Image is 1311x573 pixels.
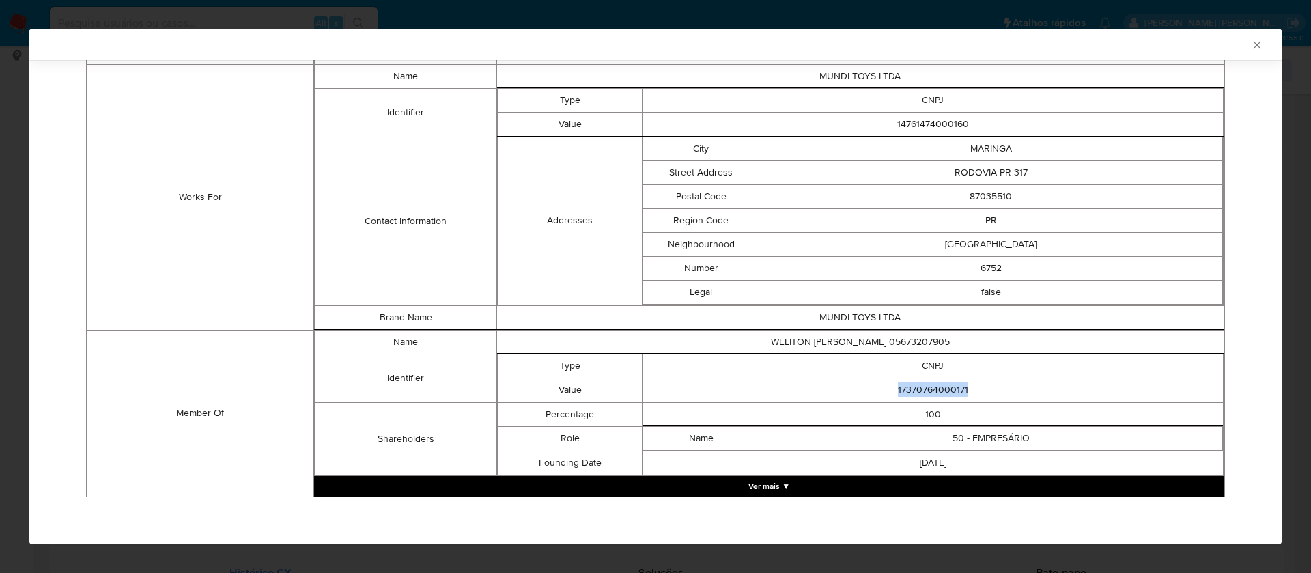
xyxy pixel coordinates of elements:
button: Expand array [314,476,1224,497]
td: 87035510 [759,184,1223,208]
td: [DATE] [643,451,1224,475]
td: Neighbourhood [643,232,759,256]
td: Value [497,378,643,402]
td: [GEOGRAPHIC_DATA] [759,232,1223,256]
td: CNPJ [643,354,1224,378]
td: 50 - EMPRESÁRIO [759,426,1223,450]
td: City [643,137,759,160]
td: Type [497,88,643,112]
td: WELITON [PERSON_NAME] 05673207905 [496,330,1224,354]
td: Type [497,354,643,378]
td: MARINGA [759,137,1223,160]
td: Brand Name [315,305,496,329]
td: Value [497,112,643,136]
td: PR [759,208,1223,232]
td: Founding Date [497,451,643,475]
td: Name [315,330,496,354]
td: Region Code [643,208,759,232]
td: Role [497,426,643,451]
div: closure-recommendation-modal [29,29,1282,544]
td: MUNDI TOYS LTDA [496,305,1224,329]
td: Contact Information [315,137,496,305]
td: 14761474000160 [643,112,1224,136]
td: Identifier [315,354,496,402]
td: Postal Code [643,184,759,208]
td: 6752 [759,256,1223,280]
td: Works For [87,64,314,330]
button: Fechar a janela [1250,38,1263,51]
td: Name [315,64,496,88]
td: Number [643,256,759,280]
td: Name [643,426,759,450]
td: Percentage [497,402,643,426]
td: Identifier [315,88,496,137]
td: Legal [643,280,759,304]
td: RODOVIA PR 317 [759,160,1223,184]
td: CNPJ [643,88,1224,112]
td: false [759,280,1223,304]
td: Member Of [87,330,314,497]
td: Addresses [497,137,643,305]
td: MUNDI TOYS LTDA [496,64,1224,88]
td: 100 [643,402,1224,426]
td: Street Address [643,160,759,184]
td: Shareholders [315,402,496,475]
td: 17370764000171 [643,378,1224,402]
